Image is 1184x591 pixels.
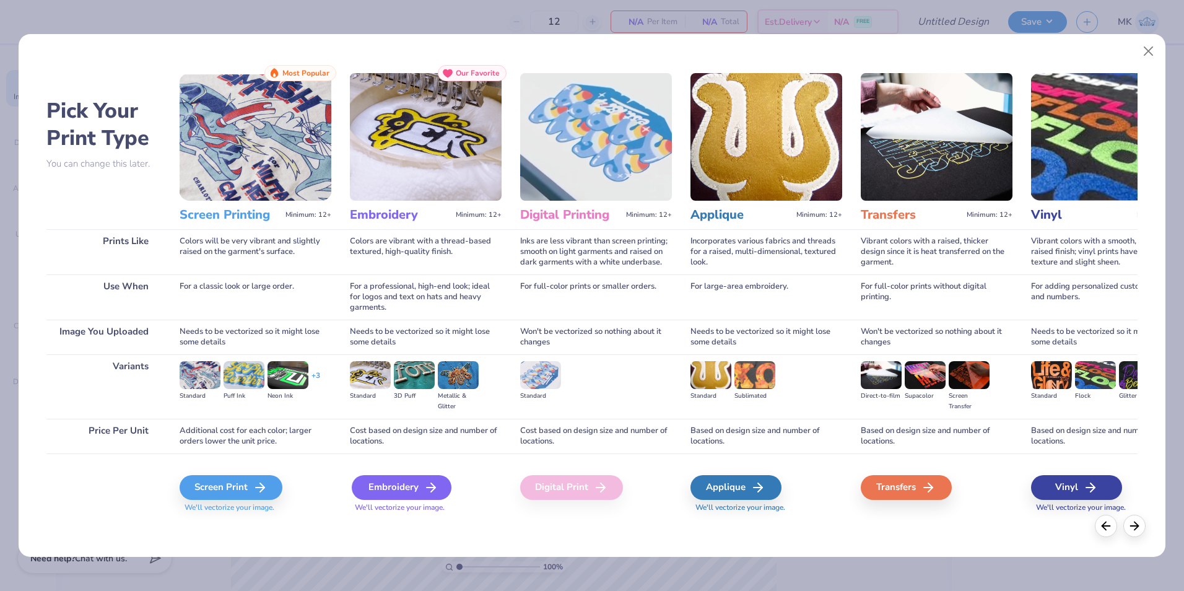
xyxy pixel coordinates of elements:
div: For a professional, high-end look; ideal for logos and text on hats and heavy garments. [350,274,502,320]
span: Minimum: 12+ [456,211,502,219]
div: Colors will be very vibrant and slightly raised on the garment's surface. [180,229,331,274]
img: Standard [520,361,561,388]
p: You can change this later. [46,159,161,169]
span: Most Popular [282,69,329,77]
div: Puff Ink [224,391,264,401]
div: Direct-to-film [861,391,902,401]
div: Cost based on design size and number of locations. [520,419,672,453]
span: Our Favorite [456,69,500,77]
div: 3D Puff [394,391,435,401]
div: Needs to be vectorized so it might lose some details [350,320,502,354]
div: Glitter [1119,391,1160,401]
div: Embroidery [352,475,451,500]
h3: Vinyl [1031,207,1132,223]
div: Standard [1031,391,1072,401]
div: Use When [46,274,161,320]
img: Sublimated [734,361,775,388]
div: Won't be vectorized so nothing about it changes [861,320,1012,354]
div: Won't be vectorized so nothing about it changes [520,320,672,354]
h3: Applique [690,207,791,223]
div: Neon Ink [268,391,308,401]
div: Needs to be vectorized so it might lose some details [1031,320,1183,354]
span: Minimum: 12+ [626,211,672,219]
h3: Screen Printing [180,207,281,223]
div: Standard [180,391,220,401]
img: Standard [350,361,391,388]
img: Metallic & Glitter [438,361,479,388]
div: Colors are vibrant with a thread-based textured, high-quality finish. [350,229,502,274]
h3: Digital Printing [520,207,621,223]
span: Minimum: 12+ [796,211,842,219]
div: For a classic look or large order. [180,274,331,320]
img: Screen Transfer [949,361,990,388]
div: Vinyl [1031,475,1122,500]
div: Transfers [861,475,952,500]
div: Supacolor [905,391,946,401]
img: Glitter [1119,361,1160,388]
span: Minimum: 12+ [285,211,331,219]
div: Needs to be vectorized so it might lose some details [180,320,331,354]
img: Digital Printing [520,73,672,201]
div: Variants [46,354,161,418]
div: For large-area embroidery. [690,274,842,320]
div: Additional cost for each color; larger orders lower the unit price. [180,419,331,453]
img: Applique [690,73,842,201]
img: Standard [690,361,731,388]
span: We'll vectorize your image. [1031,502,1183,513]
div: + 3 [311,370,320,392]
div: Image You Uploaded [46,320,161,354]
div: Needs to be vectorized so it might lose some details [690,320,842,354]
img: Embroidery [350,73,502,201]
div: Based on design size and number of locations. [1031,419,1183,453]
div: For adding personalized custom names and numbers. [1031,274,1183,320]
img: Screen Printing [180,73,331,201]
div: Sublimated [734,391,775,401]
span: We'll vectorize your image. [690,502,842,513]
div: Prints Like [46,229,161,274]
div: Standard [520,391,561,401]
div: For full-color prints without digital printing. [861,274,1012,320]
h2: Pick Your Print Type [46,97,161,152]
img: 3D Puff [394,361,435,388]
img: Standard [180,361,220,388]
img: Standard [1031,361,1072,388]
h3: Transfers [861,207,962,223]
img: Puff Ink [224,361,264,388]
div: Based on design size and number of locations. [861,419,1012,453]
img: Transfers [861,73,1012,201]
div: Screen Print [180,475,282,500]
div: Cost based on design size and number of locations. [350,419,502,453]
div: Inks are less vibrant than screen printing; smooth on light garments and raised on dark garments ... [520,229,672,274]
img: Vinyl [1031,73,1183,201]
h3: Embroidery [350,207,451,223]
div: For full-color prints or smaller orders. [520,274,672,320]
div: Vibrant colors with a smooth, slightly raised finish; vinyl prints have a consistent texture and ... [1031,229,1183,274]
img: Flock [1075,361,1116,388]
span: Minimum: 12+ [967,211,1012,219]
div: Metallic & Glitter [438,391,479,412]
div: Standard [350,391,391,401]
span: We'll vectorize your image. [180,502,331,513]
div: Incorporates various fabrics and threads for a raised, multi-dimensional, textured look. [690,229,842,274]
img: Supacolor [905,361,946,388]
button: Close [1137,40,1160,63]
span: We'll vectorize your image. [350,502,502,513]
div: Flock [1075,391,1116,401]
img: Neon Ink [268,361,308,388]
div: Standard [690,391,731,401]
div: Digital Print [520,475,623,500]
span: Minimum: 12+ [1137,211,1183,219]
div: Vibrant colors with a raised, thicker design since it is heat transferred on the garment. [861,229,1012,274]
div: Price Per Unit [46,419,161,453]
div: Screen Transfer [949,391,990,412]
div: Based on design size and number of locations. [690,419,842,453]
img: Direct-to-film [861,361,902,388]
div: Applique [690,475,781,500]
